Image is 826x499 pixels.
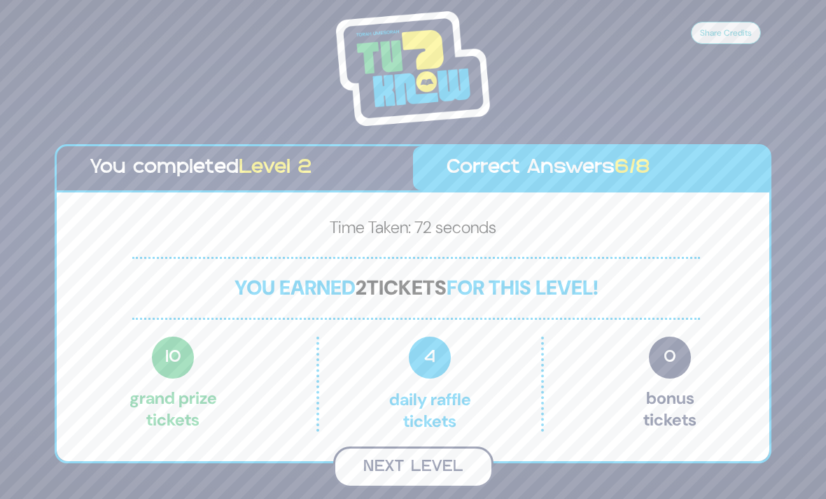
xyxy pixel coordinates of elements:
p: Grand Prize tickets [129,337,217,432]
p: Daily Raffle tickets [349,337,511,432]
p: Bonus tickets [643,337,696,432]
img: Tournament Logo [336,11,490,126]
span: 10 [152,337,194,379]
p: You completed [90,153,379,183]
span: tickets [367,274,447,301]
span: You earned for this level! [234,274,598,301]
span: 2 [356,274,367,301]
span: 6/8 [615,159,650,177]
span: 0 [649,337,691,379]
span: Level 2 [239,159,311,177]
p: Correct Answers [447,153,736,183]
span: 4 [409,337,451,379]
button: Next Level [333,447,493,488]
button: Share Credits [691,22,761,44]
p: Time Taken: 72 seconds [79,215,747,246]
